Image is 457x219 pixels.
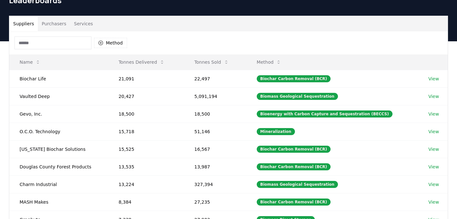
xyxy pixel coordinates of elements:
td: 8,384 [108,193,184,211]
td: 16,567 [184,140,246,158]
div: Biochar Carbon Removal (BCR) [257,75,331,82]
a: View [428,146,439,152]
td: 13,535 [108,158,184,175]
td: 15,718 [108,123,184,140]
a: View [428,93,439,100]
td: 5,091,194 [184,87,246,105]
td: 13,224 [108,175,184,193]
div: Biochar Carbon Removal (BCR) [257,199,331,206]
a: View [428,128,439,135]
td: 327,394 [184,175,246,193]
a: View [428,164,439,170]
div: Bioenergy with Carbon Capture and Sequestration (BECCS) [257,110,392,118]
div: Mineralization [257,128,295,135]
div: Biomass Geological Sequestration [257,181,338,188]
div: Biochar Carbon Removal (BCR) [257,163,331,170]
td: 21,091 [108,70,184,87]
a: View [428,199,439,205]
button: Services [70,16,97,31]
td: 18,500 [184,105,246,123]
a: View [428,181,439,188]
button: Tonnes Delivered [113,56,170,69]
a: View [428,111,439,117]
button: Name [14,56,46,69]
td: Gevo, Inc. [9,105,108,123]
td: 15,525 [108,140,184,158]
div: Biochar Carbon Removal (BCR) [257,146,331,153]
button: Suppliers [9,16,38,31]
td: MASH Makes [9,193,108,211]
button: Tonnes Sold [189,56,234,69]
td: 18,500 [108,105,184,123]
a: View [428,76,439,82]
td: 22,497 [184,70,246,87]
button: Method [252,56,287,69]
td: [US_STATE] Biochar Solutions [9,140,108,158]
td: 20,427 [108,87,184,105]
button: Purchasers [38,16,70,31]
td: Douglas County Forest Products [9,158,108,175]
td: O.C.O. Technology [9,123,108,140]
td: 27,235 [184,193,246,211]
td: Charm Industrial [9,175,108,193]
td: 13,987 [184,158,246,175]
div: Biomass Geological Sequestration [257,93,338,100]
td: 51,146 [184,123,246,140]
td: Biochar Life [9,70,108,87]
td: Vaulted Deep [9,87,108,105]
button: Method [94,38,127,48]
